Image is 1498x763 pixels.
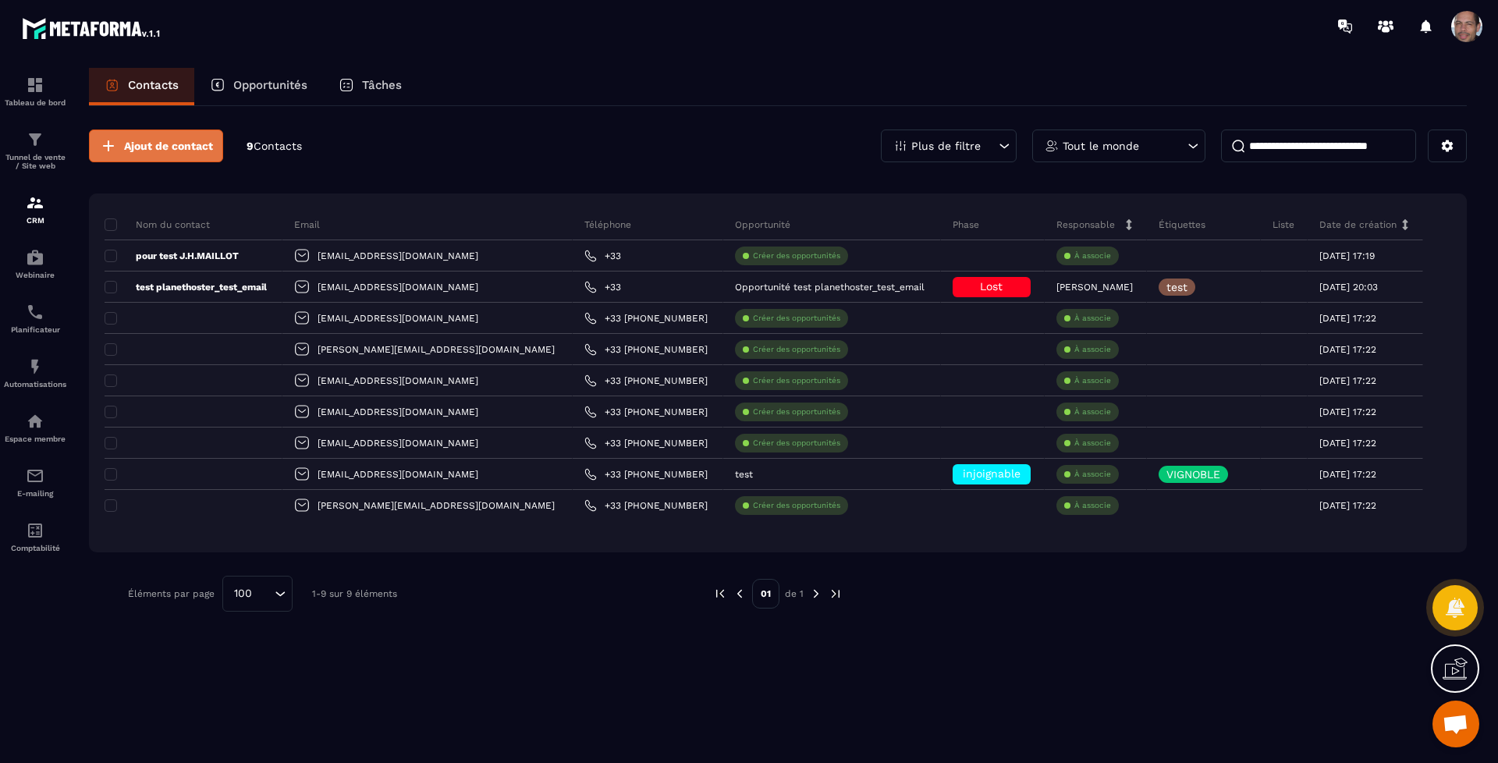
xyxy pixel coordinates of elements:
[1319,344,1376,355] p: [DATE] 17:22
[1319,250,1375,261] p: [DATE] 17:19
[1074,375,1111,386] p: À associe
[953,218,979,231] p: Phase
[584,499,708,512] a: +33 [PHONE_NUMBER]
[4,325,66,334] p: Planificateur
[753,438,840,449] p: Créer des opportunités
[323,68,417,105] a: Tâches
[1056,218,1115,231] p: Responsable
[1319,406,1376,417] p: [DATE] 17:22
[22,14,162,42] img: logo
[733,587,747,601] img: prev
[829,587,843,601] img: next
[233,78,307,92] p: Opportunités
[4,153,66,170] p: Tunnel de vente / Site web
[4,509,66,564] a: accountantaccountantComptabilité
[124,138,213,154] span: Ajout de contact
[4,216,66,225] p: CRM
[26,248,44,267] img: automations
[753,313,840,324] p: Créer des opportunités
[26,76,44,94] img: formation
[4,64,66,119] a: formationformationTableau de bord
[963,467,1021,480] span: injoignable
[105,218,210,231] p: Nom du contact
[1074,250,1111,261] p: À associe
[1159,218,1205,231] p: Étiquettes
[4,455,66,509] a: emailemailE-mailing
[89,130,223,162] button: Ajout de contact
[89,68,194,105] a: Contacts
[1319,500,1376,511] p: [DATE] 17:22
[1166,469,1220,480] p: VIGNOBLE
[752,579,779,609] p: 01
[1056,282,1133,293] p: [PERSON_NAME]
[584,312,708,325] a: +33 [PHONE_NUMBER]
[1074,438,1111,449] p: À associe
[312,588,397,599] p: 1-9 sur 9 éléments
[1319,313,1376,324] p: [DATE] 17:22
[1074,500,1111,511] p: À associe
[1432,701,1479,747] a: Ouvrir le chat
[105,281,267,293] p: test planethoster_test_email
[254,140,302,152] span: Contacts
[222,576,293,612] div: Search for option
[194,68,323,105] a: Opportunités
[1166,282,1187,293] p: test
[4,271,66,279] p: Webinaire
[785,587,804,600] p: de 1
[1074,406,1111,417] p: À associe
[257,585,271,602] input: Search for option
[753,250,840,261] p: Créer des opportunités
[4,400,66,455] a: automationsautomationsEspace membre
[584,437,708,449] a: +33 [PHONE_NUMBER]
[26,357,44,376] img: automations
[229,585,257,602] span: 100
[1273,218,1294,231] p: Liste
[735,469,753,480] p: test
[26,521,44,540] img: accountant
[753,406,840,417] p: Créer des opportunités
[26,467,44,485] img: email
[105,250,239,262] p: pour test J.H.MAILLOT
[713,587,727,601] img: prev
[753,344,840,355] p: Créer des opportunités
[4,346,66,400] a: automationsautomationsAutomatisations
[753,500,840,511] p: Créer des opportunités
[1074,344,1111,355] p: À associe
[1319,375,1376,386] p: [DATE] 17:22
[4,236,66,291] a: automationsautomationsWebinaire
[753,375,840,386] p: Créer des opportunités
[584,218,631,231] p: Téléphone
[4,98,66,107] p: Tableau de bord
[4,435,66,443] p: Espace membre
[1319,469,1376,480] p: [DATE] 17:22
[4,182,66,236] a: formationformationCRM
[584,406,708,418] a: +33 [PHONE_NUMBER]
[584,374,708,387] a: +33 [PHONE_NUMBER]
[1074,313,1111,324] p: À associe
[735,282,925,293] p: Opportunité test planethoster_test_email
[980,280,1003,293] span: Lost
[247,139,302,154] p: 9
[4,119,66,182] a: formationformationTunnel de vente / Site web
[584,343,708,356] a: +33 [PHONE_NUMBER]
[1319,438,1376,449] p: [DATE] 17:22
[584,281,621,293] a: +33
[911,140,981,151] p: Plus de filtre
[809,587,823,601] img: next
[1319,218,1397,231] p: Date de création
[128,78,179,92] p: Contacts
[26,412,44,431] img: automations
[26,303,44,321] img: scheduler
[26,193,44,212] img: formation
[584,468,708,481] a: +33 [PHONE_NUMBER]
[4,489,66,498] p: E-mailing
[128,588,215,599] p: Éléments par page
[1319,282,1378,293] p: [DATE] 20:03
[1074,469,1111,480] p: À associe
[735,218,790,231] p: Opportunité
[4,291,66,346] a: schedulerschedulerPlanificateur
[4,380,66,389] p: Automatisations
[26,130,44,149] img: formation
[1063,140,1139,151] p: Tout le monde
[362,78,402,92] p: Tâches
